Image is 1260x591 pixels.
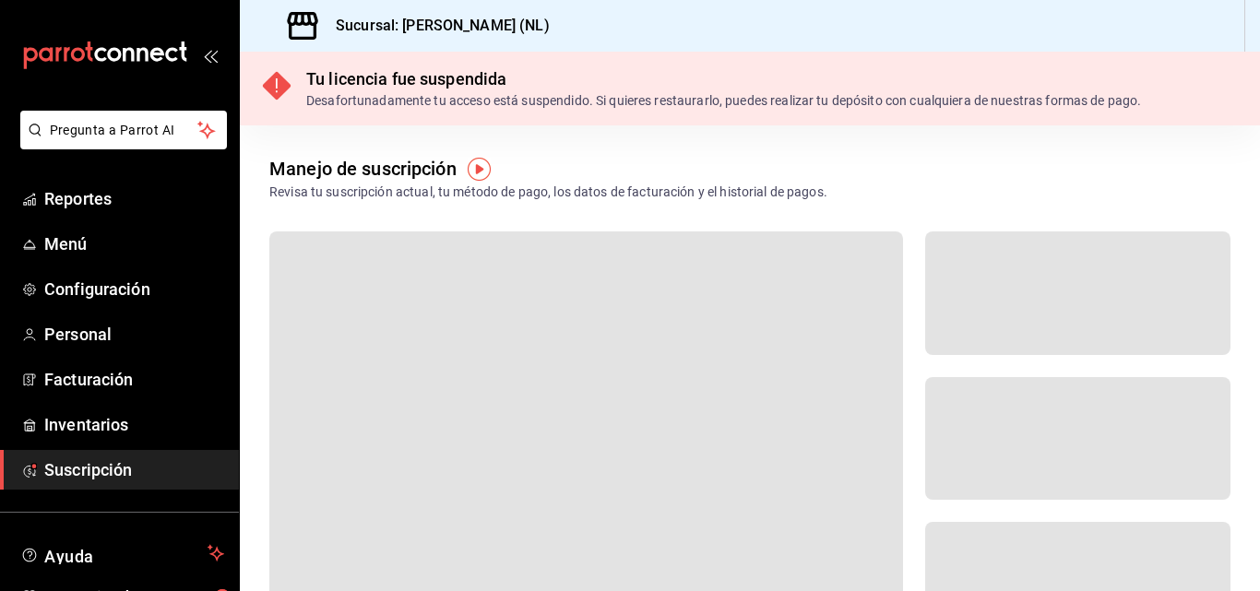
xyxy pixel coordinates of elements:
div: Manejo de suscripción [269,155,457,183]
img: Tooltip marker [468,158,491,181]
h3: Sucursal: [PERSON_NAME] (NL) [321,15,550,37]
span: Suscripción [44,457,224,482]
span: Facturación [44,367,224,392]
span: Configuración [44,277,224,301]
span: Personal [44,322,224,347]
button: open_drawer_menu [203,48,218,63]
div: Tu licencia fue suspendida [306,66,1141,91]
div: Revisa tu suscripción actual, tu método de pago, los datos de facturación y el historial de pagos. [269,183,827,202]
span: Ayuda [44,542,200,564]
button: Pregunta a Parrot AI [20,111,227,149]
span: Menú [44,231,224,256]
span: Reportes [44,186,224,211]
a: Pregunta a Parrot AI [13,134,227,153]
span: Inventarios [44,412,224,437]
span: Pregunta a Parrot AI [50,121,198,140]
div: Desafortunadamente tu acceso está suspendido. Si quieres restaurarlo, puedes realizar tu depósito... [306,91,1141,111]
